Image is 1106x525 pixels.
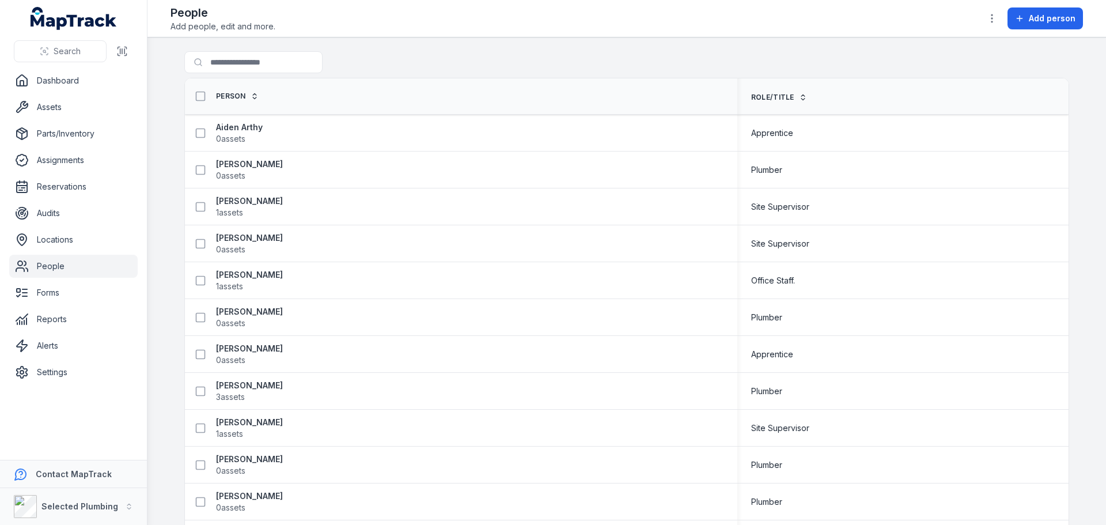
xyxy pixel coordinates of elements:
span: 0 assets [216,465,245,477]
span: 0 assets [216,170,245,182]
strong: [PERSON_NAME] [216,158,283,170]
span: 0 assets [216,354,245,366]
a: Person [216,92,259,101]
span: Person [216,92,246,101]
strong: Selected Plumbing [41,501,118,511]
span: Role/Title [751,93,794,102]
a: Settings [9,361,138,384]
a: Reports [9,308,138,331]
a: Assets [9,96,138,119]
h2: People [171,5,275,21]
strong: [PERSON_NAME] [216,454,283,465]
strong: [PERSON_NAME] [216,195,283,207]
a: Parts/Inventory [9,122,138,145]
a: [PERSON_NAME]0assets [216,232,283,255]
strong: [PERSON_NAME] [216,343,283,354]
a: Reservations [9,175,138,198]
a: [PERSON_NAME]0assets [216,490,283,513]
span: Plumber [751,312,782,323]
span: Site Supervisor [751,422,809,434]
strong: [PERSON_NAME] [216,490,283,502]
span: 1 assets [216,428,243,440]
a: [PERSON_NAME]0assets [216,158,283,182]
span: 1 assets [216,207,243,218]
span: 0 assets [216,244,245,255]
strong: [PERSON_NAME] [216,306,283,318]
strong: [PERSON_NAME] [216,269,283,281]
a: [PERSON_NAME]1assets [216,269,283,292]
span: Add person [1029,13,1075,24]
span: Plumber [751,496,782,508]
span: Office Staff. [751,275,795,286]
span: Plumber [751,164,782,176]
strong: Aiden Arthy [216,122,263,133]
a: Assignments [9,149,138,172]
span: Add people, edit and more. [171,21,275,32]
span: 1 assets [216,281,243,292]
a: [PERSON_NAME]0assets [216,454,283,477]
strong: [PERSON_NAME] [216,380,283,391]
a: [PERSON_NAME]1assets [216,195,283,218]
span: 0 assets [216,502,245,513]
a: Role/Title [751,93,807,102]
a: Alerts [9,334,138,357]
a: [PERSON_NAME]3assets [216,380,283,403]
a: Forms [9,281,138,304]
a: [PERSON_NAME]0assets [216,306,283,329]
span: Site Supervisor [751,201,809,213]
span: Apprentice [751,349,793,360]
span: 0 assets [216,318,245,329]
button: Add person [1007,7,1083,29]
button: Search [14,40,107,62]
a: [PERSON_NAME]0assets [216,343,283,366]
a: MapTrack [31,7,117,30]
strong: [PERSON_NAME] [216,417,283,428]
a: [PERSON_NAME]1assets [216,417,283,440]
strong: Contact MapTrack [36,469,112,479]
span: Apprentice [751,127,793,139]
span: 0 assets [216,133,245,145]
a: People [9,255,138,278]
span: Search [54,46,81,57]
span: Plumber [751,459,782,471]
span: Site Supervisor [751,238,809,250]
a: Aiden Arthy0assets [216,122,263,145]
a: Audits [9,202,138,225]
a: Dashboard [9,69,138,92]
span: 3 assets [216,391,245,403]
strong: [PERSON_NAME] [216,232,283,244]
a: Locations [9,228,138,251]
span: Plumber [751,386,782,397]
